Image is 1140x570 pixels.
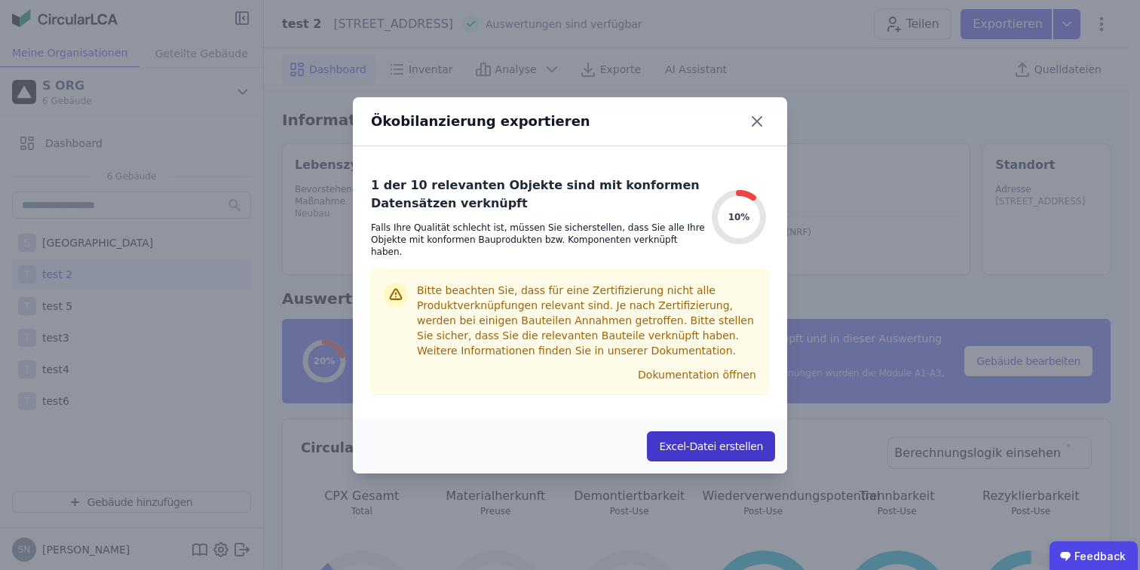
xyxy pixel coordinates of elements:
div: Ökobilanzierung exportieren [371,111,590,132]
button: Excel-Datei erstellen [647,431,775,461]
span: 10% [728,211,750,223]
button: Dokumentation öffnen [632,363,762,387]
div: Falls Ihre Qualität schlecht ist, müssen Sie sicherstellen, dass Sie alle Ihre Objekte mit konfor... [371,222,709,258]
div: 1 der 10 relevanten Objekte sind mit konformen Datensätzen verknüpft [371,176,709,222]
div: Bitte beachten Sie, dass für eine Zertifizierung nicht alle Produktverknüpfungen relevant sind. J... [417,283,756,364]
